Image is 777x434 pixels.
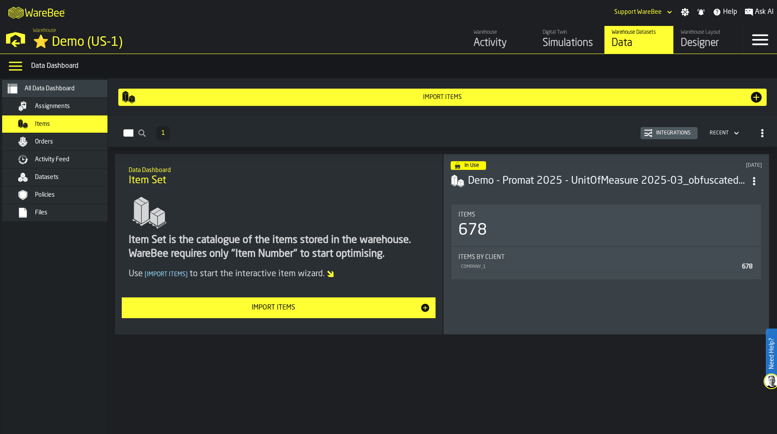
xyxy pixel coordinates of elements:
button: button-Import Items [122,297,436,318]
label: button-toggle-Data Menu [3,57,28,75]
li: menu Files [2,204,123,222]
label: button-toggle-Settings [677,8,693,16]
span: Help [723,7,737,17]
div: Digital Twin [543,29,597,35]
div: stat-Items by client [452,247,761,279]
div: title-Item Set [122,161,436,192]
li: menu Policies [2,186,123,204]
div: 678 [458,222,487,239]
div: DropdownMenuValue-4 [710,130,729,136]
span: Orders [35,138,53,145]
a: link-to-/wh/i/103622fe-4b04-4da1-b95f-2619b9c959cc/designer [673,26,742,54]
div: Import Items [127,303,420,313]
div: Data Dashboard [31,61,774,71]
div: Use to start the interactive item wizard. [129,268,429,280]
a: link-to-/wh/i/103622fe-4b04-4da1-b95f-2619b9c959cc/feed/ [466,26,535,54]
div: Simulations [543,36,597,50]
div: Designer [681,36,736,50]
div: ButtonLoadMore-Load More-Prev-First-Last [153,126,174,140]
div: DropdownMenuValue-Support WareBee [614,9,662,16]
div: status-4 2 [451,161,486,170]
div: DropdownMenuValue-Support WareBee [611,7,674,17]
h2: button-Items [108,116,777,147]
div: stat-Items [452,204,761,246]
span: 678 [742,264,752,270]
span: Files [35,209,47,216]
div: Title [458,254,754,261]
li: menu Orders [2,133,123,151]
button: button-Integrations [641,127,698,139]
span: Ask AI [755,7,774,17]
div: StatList-item-COMPANY_1 [458,261,754,272]
span: Warehouse [33,28,56,34]
h3: Demo - Promat 2025 - UnitOfMeasure 2025-03_obfuscated_2025-03-15-0750.csv [468,174,746,188]
div: Title [458,211,754,218]
div: COMPANY_1 [460,264,739,270]
span: Activity Feed [35,156,69,163]
li: menu Assignments [2,98,123,115]
label: button-toggle-Notifications [693,8,709,16]
span: Import Items [143,271,190,278]
label: button-toggle-Menu [743,26,777,54]
div: Updated: 15/03/2025, 13:45:50 Created: 15/03/2025, 13:45:44 [625,163,762,169]
label: button-toggle-Help [709,7,741,17]
div: ItemListCard-DashboardItemContainer [443,154,769,335]
div: Warehouse [474,29,528,35]
span: All Data Dashboard [25,85,75,92]
span: Policies [35,191,55,198]
label: button-toggle-Ask AI [741,7,777,17]
li: menu All Data Dashboard [2,80,123,98]
span: Datasets [35,174,59,181]
div: ItemListCard- [115,154,442,335]
button: button-Import Items [118,89,767,106]
h2: Sub Title [129,165,429,174]
a: link-to-/wh/i/103622fe-4b04-4da1-b95f-2619b9c959cc/data [604,26,673,54]
li: menu Datasets [2,169,123,186]
span: [ [145,271,147,278]
span: Items [35,121,50,128]
span: In Use [464,163,479,168]
li: menu Items [2,115,123,133]
span: Item Set [129,174,166,188]
a: link-to-/wh/i/103622fe-4b04-4da1-b95f-2619b9c959cc/simulations [535,26,604,54]
span: 1 [161,130,165,136]
div: Warehouse Datasets [612,29,666,35]
li: menu Activity Feed [2,151,123,169]
div: Activity [474,36,528,50]
div: Import Items [136,94,749,101]
label: Need Help? [767,329,776,378]
div: Integrations [653,130,694,136]
span: Items [458,211,475,218]
span: Assignments [35,103,70,110]
span: Items by client [458,254,505,261]
div: ⭐ Demo (US-1) [33,35,266,50]
div: Data [612,36,666,50]
div: Item Set is the catalogue of the items stored in the warehouse. WareBee requires only "Item Numbe... [129,233,429,261]
div: DropdownMenuValue-4 [706,128,741,138]
div: Warehouse Layout [681,29,736,35]
span: ] [186,271,188,278]
section: card-ItemSetDashboardCard [451,203,762,327]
